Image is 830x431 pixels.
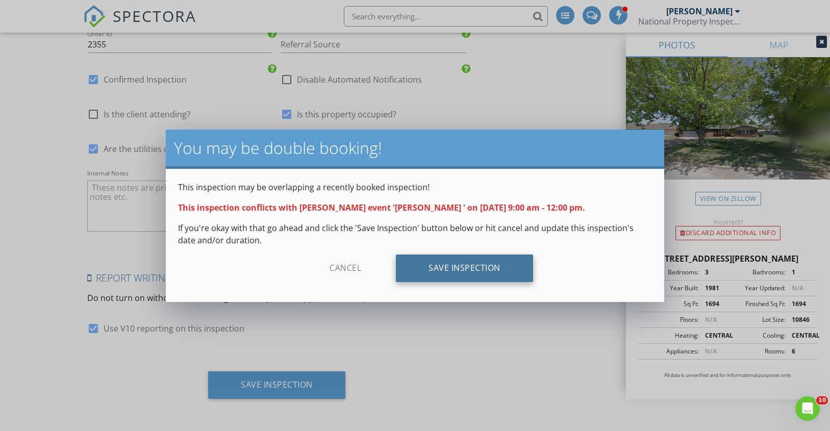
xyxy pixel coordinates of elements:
h2: You may be double booking! [174,138,656,158]
iframe: Intercom live chat [795,396,820,421]
p: This inspection may be overlapping a recently booked inspection! [178,181,651,193]
strong: This inspection conflicts with [PERSON_NAME] event '[PERSON_NAME] ' on [DATE] 9:00 am - 12:00 pm. [178,202,585,213]
div: Cancel [297,255,394,282]
div: Save Inspection [396,255,533,282]
span: 10 [816,396,828,404]
p: If you're okay with that go ahead and click the 'Save Inspection' button below or hit cancel and ... [178,222,651,246]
